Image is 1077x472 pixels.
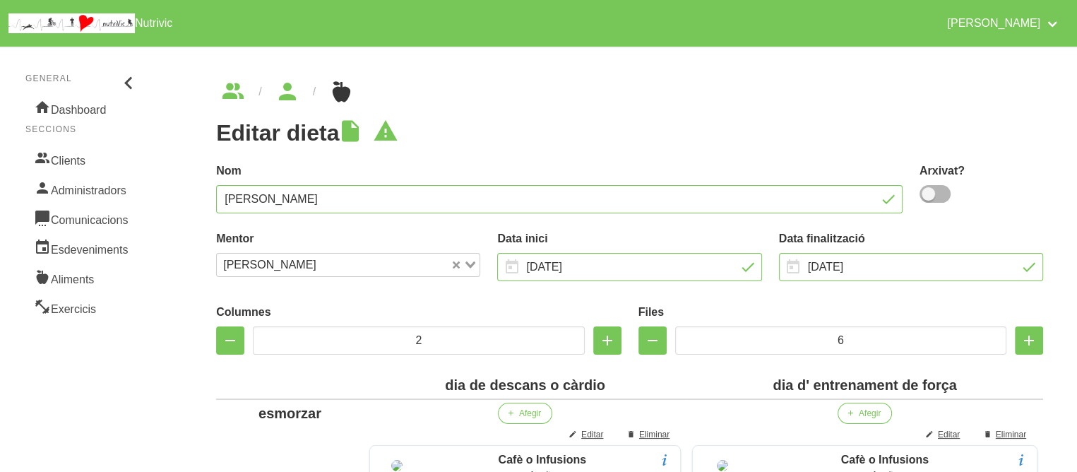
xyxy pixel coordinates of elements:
div: dia de descans o càrdio [369,374,681,396]
p: General [25,72,140,85]
a: Dashboard [25,93,140,123]
button: Afegir [838,403,892,424]
button: Clear Selected [453,260,460,271]
button: Editar [917,424,971,445]
h1: Editar dieta [216,120,1043,146]
span: Editar [581,428,603,441]
span: [PERSON_NAME] [220,256,320,273]
a: Exercicis [25,293,140,322]
input: Search for option [321,256,450,273]
a: Clients [25,144,140,174]
label: Data finalització [779,230,1043,247]
div: dia d' entrenament de força [692,374,1037,396]
div: esmorzar [222,403,358,424]
a: Comunicacions [25,203,140,233]
span: Cafè o Infusions [499,454,586,466]
img: 8ea60705-12ae-42e8-83e1-4ba62b1261d5%2Ffoods%2F50595-cafe-guia-reus-jpg.jpg [391,460,403,471]
label: Data inici [497,230,761,247]
span: Afegir [859,407,881,420]
button: Editar [560,424,614,445]
button: Afegir [498,403,552,424]
span: Afegir [519,407,541,420]
a: Administradors [25,174,140,203]
p: Seccions [25,123,140,136]
span: Eliminar [639,428,670,441]
span: Eliminar [996,428,1026,441]
button: Eliminar [618,424,681,445]
nav: breadcrumbs [216,81,1043,103]
label: Files [638,304,1043,321]
span: Cafè o Infusions [841,454,929,466]
div: Search for option [216,253,480,277]
span: Editar [938,428,960,441]
a: [PERSON_NAME] [939,6,1069,41]
label: Arxivat? [920,163,1043,179]
label: Nom [216,163,903,179]
a: Esdeveniments [25,233,140,263]
button: Eliminar [975,424,1037,445]
a: Aliments [25,263,140,293]
img: company_logo [8,13,135,33]
label: Mentor [216,230,480,247]
label: Columnes [216,304,621,321]
img: 8ea60705-12ae-42e8-83e1-4ba62b1261d5%2Ffoods%2F50595-cafe-guia-reus-jpg.jpg [717,460,728,471]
